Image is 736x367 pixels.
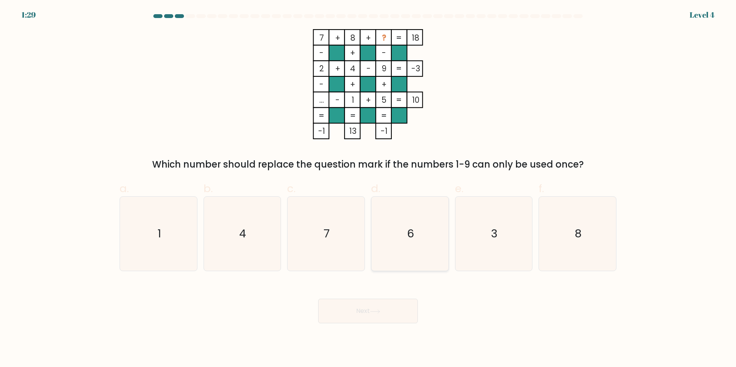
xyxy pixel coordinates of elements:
[396,32,402,43] tspan: =
[352,94,354,105] tspan: 1
[287,181,296,196] span: c.
[396,94,402,105] tspan: =
[350,79,356,90] tspan: +
[319,63,324,74] tspan: 2
[350,47,356,58] tspan: +
[158,226,161,242] text: 1
[575,226,582,242] text: 8
[21,9,36,21] div: 1:29
[396,63,402,74] tspan: =
[366,63,371,74] tspan: -
[491,226,498,242] text: 3
[319,110,324,121] tspan: =
[455,181,463,196] span: e.
[382,63,386,74] tspan: 9
[319,94,324,105] tspan: ...
[407,226,414,242] text: 6
[381,79,387,90] tspan: +
[350,32,355,43] tspan: 8
[319,47,324,58] tspan: -
[124,158,612,171] div: Which number should replace the question mark if the numbers 1-9 can only be used once?
[382,32,386,43] tspan: ?
[366,94,371,105] tspan: +
[318,299,418,323] button: Next
[240,226,246,242] text: 4
[411,63,420,74] tspan: -3
[120,181,129,196] span: a.
[371,181,380,196] span: d.
[318,125,325,137] tspan: -1
[319,32,324,43] tspan: 7
[412,32,419,43] tspan: 18
[539,181,544,196] span: f.
[690,9,715,21] div: Level 4
[350,110,356,121] tspan: =
[349,125,356,137] tspan: 13
[381,94,386,105] tspan: 5
[381,110,387,121] tspan: =
[350,63,356,74] tspan: 4
[204,181,213,196] span: b.
[335,94,340,105] tspan: -
[381,125,388,137] tspan: -1
[324,226,330,242] text: 7
[319,79,324,90] tspan: -
[412,94,419,105] tspan: 10
[335,63,340,74] tspan: +
[366,32,371,43] tspan: +
[335,32,340,43] tspan: +
[382,47,386,58] tspan: -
